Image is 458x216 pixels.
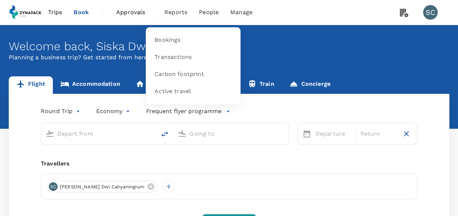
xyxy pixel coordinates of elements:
input: Depart from [57,128,141,139]
span: People [199,8,219,17]
span: [PERSON_NAME] Dwi Cahyaningrum [55,183,149,191]
button: Open [283,133,285,134]
span: Bookings [154,36,180,44]
div: SC [49,182,58,191]
a: Concierge [282,76,338,94]
a: Active travel [150,83,236,100]
div: SC [423,5,438,20]
button: Frequent flyer programme [146,107,230,116]
span: Trips [48,8,62,17]
span: Book [74,8,89,17]
div: SC[PERSON_NAME] Dwi Cahyaningrum [47,181,157,192]
button: Open [151,133,152,134]
a: Flight [9,76,53,94]
a: Bookings [150,32,236,49]
a: Accommodation [53,76,128,94]
div: Travellers [41,159,417,168]
span: Carbon footprint [154,70,204,79]
input: Going to [189,128,273,139]
span: Active travel [154,87,191,96]
a: Long stay [128,76,184,94]
div: Welcome back , Siska Dwi . [9,40,449,53]
a: Carbon footprint [150,66,236,83]
p: Planning a business trip? Get started from here. [9,53,449,62]
span: Transactions [154,53,192,61]
span: Manage [230,8,253,17]
a: Train [240,76,282,94]
p: Return [360,129,396,138]
div: Economy [96,105,132,117]
p: Frequent flyer programme [146,107,222,116]
span: Approvals [116,8,153,17]
span: Reports [164,8,187,17]
p: Departure [316,129,351,138]
div: Round Trip [41,105,82,117]
a: Transactions [150,49,236,66]
button: delete [156,125,173,143]
img: Dynapack Asia [9,4,42,20]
